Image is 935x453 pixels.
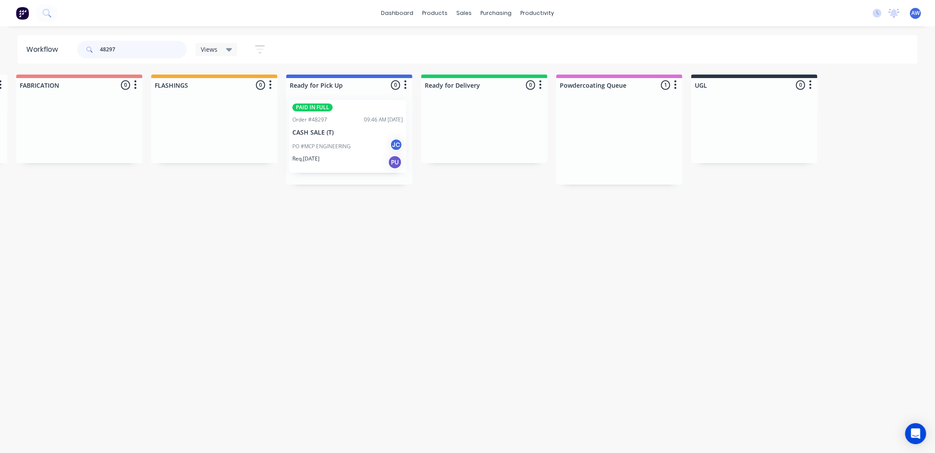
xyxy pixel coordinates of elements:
[476,7,516,20] div: purchasing
[905,423,926,444] div: Open Intercom Messenger
[26,44,62,55] div: Workflow
[100,41,187,58] input: Search for orders...
[418,7,452,20] div: products
[452,7,476,20] div: sales
[911,9,920,17] span: AW
[16,7,29,20] img: Factory
[201,45,217,54] span: Views
[377,7,418,20] a: dashboard
[516,7,558,20] div: productivity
